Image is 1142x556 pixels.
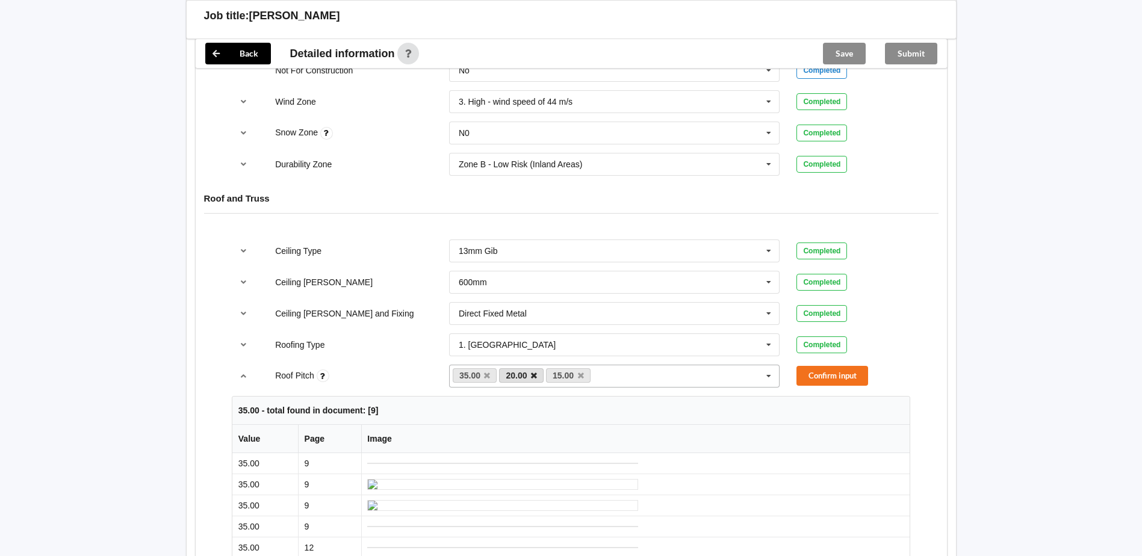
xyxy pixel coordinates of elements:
div: Zone B - Low Risk (Inland Areas) [459,160,582,168]
a: 15.00 [546,368,591,383]
label: Ceiling [PERSON_NAME] and Fixing [275,309,414,318]
td: 9 [298,474,361,495]
div: Completed [796,305,847,322]
th: Value [232,425,298,453]
div: Direct Fixed Metal [459,309,527,318]
img: ai_input-page9-RoofPitch-2-1.jpeg [367,479,638,490]
th: 35.00 - total found in document: [9] [232,397,910,425]
div: Completed [796,62,847,79]
label: Snow Zone [275,128,320,137]
button: Back [205,43,271,64]
td: 35.00 [232,453,298,474]
div: Completed [796,242,847,259]
div: 3. High - wind speed of 44 m/s [459,97,573,106]
div: N0 [459,129,470,137]
div: Completed [796,156,847,173]
td: 9 [298,516,361,537]
button: Confirm input [796,366,868,386]
td: 9 [298,453,361,474]
label: Durability Zone [275,159,332,169]
button: reference-toggle [232,240,255,262]
h3: Job title: [204,9,249,23]
img: ai_input-page12-RoofPitch-2-4.jpeg [367,547,638,548]
a: 35.00 [453,368,497,383]
img: ai_input-page9-RoofPitch-2-3.jpeg [367,526,638,527]
td: 9 [298,495,361,516]
div: Completed [796,336,847,353]
button: reference-toggle [232,122,255,144]
th: Page [298,425,361,453]
div: No [459,66,470,75]
button: reference-toggle [232,153,255,175]
td: 35.00 [232,495,298,516]
button: reference-toggle [232,271,255,293]
label: Roofing Type [275,340,324,350]
div: Completed [796,93,847,110]
img: ai_input-page9-RoofPitch-2-2.jpeg [367,500,638,511]
th: Image [361,425,910,453]
label: Wind Zone [275,97,316,107]
label: Not For Construction [275,66,353,75]
td: 35.00 [232,474,298,495]
h4: Roof and Truss [204,193,939,204]
button: reference-toggle [232,365,255,387]
h3: [PERSON_NAME] [249,9,340,23]
img: ai_input-page9-RoofPitch-2-0.jpeg [367,463,638,464]
div: 1. [GEOGRAPHIC_DATA] [459,341,556,349]
button: reference-toggle [232,303,255,324]
button: reference-toggle [232,91,255,113]
label: Ceiling Type [275,246,321,256]
a: 20.00 [499,368,544,383]
div: 13mm Gib [459,247,498,255]
label: Ceiling [PERSON_NAME] [275,277,373,287]
div: Completed [796,274,847,291]
label: Roof Pitch [275,371,316,380]
div: 600mm [459,278,487,286]
span: Detailed information [290,48,395,59]
td: 35.00 [232,516,298,537]
div: Completed [796,125,847,141]
button: reference-toggle [232,334,255,356]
